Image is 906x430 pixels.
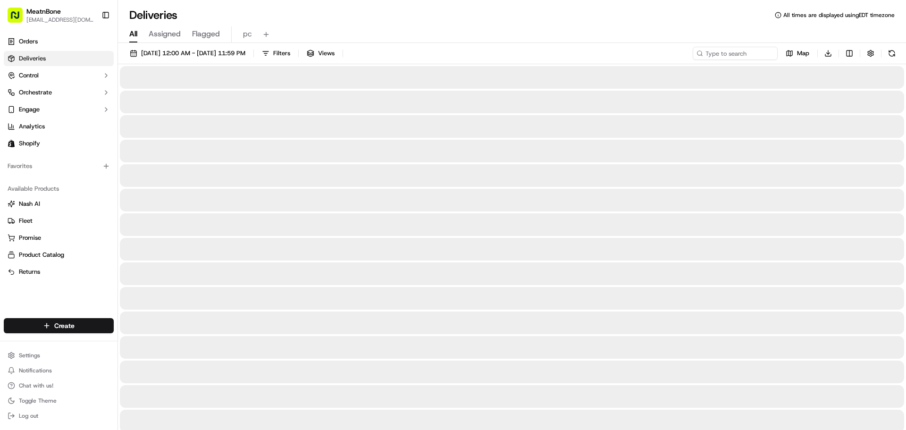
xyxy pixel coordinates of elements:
span: Settings [19,352,40,359]
span: Flagged [192,28,220,40]
span: [DATE] 12:00 AM - [DATE] 11:59 PM [141,49,245,58]
span: Shopify [19,139,40,148]
a: Promise [8,234,110,242]
button: Engage [4,102,114,117]
a: Nash AI [8,200,110,208]
button: Returns [4,264,114,279]
button: MeatnBone[EMAIL_ADDRESS][DOMAIN_NAME] [4,4,98,26]
div: Favorites [4,159,114,174]
span: Orders [19,37,38,46]
span: Analytics [19,122,45,131]
button: Toggle Theme [4,394,114,407]
span: Returns [19,268,40,276]
button: Settings [4,349,114,362]
div: Available Products [4,181,114,196]
span: Deliveries [19,54,46,63]
span: Engage [19,105,40,114]
img: Shopify logo [8,140,15,147]
button: [DATE] 12:00 AM - [DATE] 11:59 PM [126,47,250,60]
button: Product Catalog [4,247,114,262]
button: Filters [258,47,294,60]
button: Chat with us! [4,379,114,392]
button: [EMAIL_ADDRESS][DOMAIN_NAME] [26,16,94,24]
span: Map [797,49,809,58]
button: Notifications [4,364,114,377]
span: Product Catalog [19,251,64,259]
input: Type to search [693,47,778,60]
a: Product Catalog [8,251,110,259]
button: Create [4,318,114,333]
button: Nash AI [4,196,114,211]
button: Orchestrate [4,85,114,100]
span: Chat with us! [19,382,53,389]
span: Notifications [19,367,52,374]
span: Assigned [149,28,181,40]
button: MeatnBone [26,7,61,16]
button: Views [302,47,339,60]
button: Fleet [4,213,114,228]
button: Control [4,68,114,83]
span: Toggle Theme [19,397,57,405]
span: Orchestrate [19,88,52,97]
a: Returns [8,268,110,276]
span: Views [318,49,335,58]
span: All times are displayed using EDT timezone [783,11,895,19]
span: pc [243,28,252,40]
button: Refresh [885,47,898,60]
span: All [129,28,137,40]
button: Map [781,47,814,60]
span: Promise [19,234,41,242]
span: Filters [273,49,290,58]
button: Promise [4,230,114,245]
span: Log out [19,412,38,420]
a: Orders [4,34,114,49]
span: Nash AI [19,200,40,208]
h1: Deliveries [129,8,177,23]
button: Log out [4,409,114,422]
span: Create [54,321,75,330]
span: Fleet [19,217,33,225]
a: Analytics [4,119,114,134]
a: Deliveries [4,51,114,66]
a: Fleet [8,217,110,225]
a: Shopify [4,136,114,151]
span: Control [19,71,39,80]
